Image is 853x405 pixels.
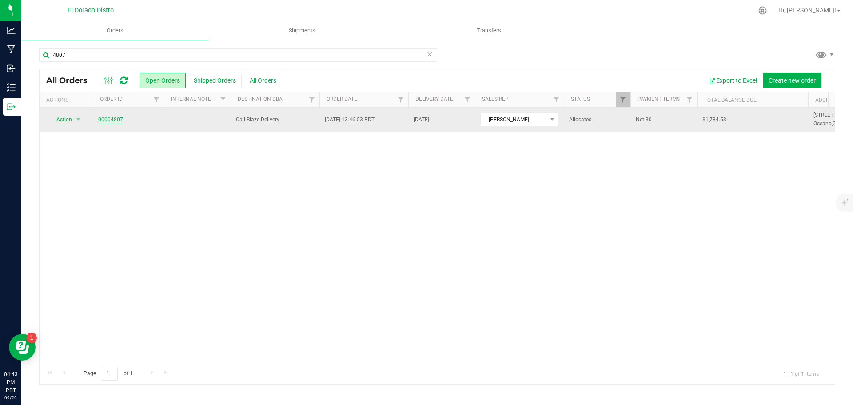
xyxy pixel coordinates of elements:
[73,113,84,126] span: select
[7,83,16,92] inline-svg: Inventory
[7,45,16,54] inline-svg: Manufacturing
[763,73,821,88] button: Create new order
[460,92,475,107] a: Filter
[465,27,513,35] span: Transfers
[95,27,136,35] span: Orders
[100,96,123,102] a: Order ID
[46,76,96,85] span: All Orders
[208,21,395,40] a: Shipments
[7,102,16,111] inline-svg: Outbound
[76,367,140,381] span: Page of 1
[149,92,164,107] a: Filter
[703,73,763,88] button: Export to Excel
[46,97,89,103] div: Actions
[636,116,692,124] span: Net 30
[21,21,208,40] a: Orders
[102,367,118,381] input: 1
[171,96,211,102] a: Internal Note
[327,96,357,102] a: Order Date
[305,92,319,107] a: Filter
[833,120,840,127] span: CA
[638,96,680,102] a: Payment Terms
[757,6,768,15] div: Manage settings
[4,394,17,401] p: 09/26
[238,96,283,102] a: Destination DBA
[325,116,375,124] span: [DATE] 13:46:53 PDT
[682,92,697,107] a: Filter
[697,92,808,108] th: Total Balance Due
[39,48,437,62] input: Search Order ID, Destination, Customer PO...
[426,48,433,60] span: Clear
[394,92,408,107] a: Filter
[769,77,816,84] span: Create new order
[616,92,630,107] a: Filter
[813,120,833,127] span: Oceano,
[68,7,114,14] span: El Dorado Distro
[7,26,16,35] inline-svg: Analytics
[9,334,36,361] iframe: Resource center
[778,7,836,14] span: Hi, [PERSON_NAME]!
[571,96,590,102] a: Status
[244,73,282,88] button: All Orders
[48,113,72,126] span: Action
[549,92,564,107] a: Filter
[236,116,314,124] span: Cali Blaze Delivery
[188,73,242,88] button: Shipped Orders
[482,96,509,102] a: Sales Rep
[4,370,17,394] p: 04:43 PM PDT
[395,21,582,40] a: Transfers
[776,367,826,380] span: 1 - 1 of 1 items
[98,116,123,124] a: 00004807
[702,116,726,124] span: $1,784.53
[414,116,429,124] span: [DATE]
[415,96,453,102] a: Delivery Date
[216,92,231,107] a: Filter
[481,113,547,126] span: [PERSON_NAME]
[7,64,16,73] inline-svg: Inbound
[277,27,327,35] span: Shipments
[26,333,37,343] iframe: Resource center unread badge
[569,116,625,124] span: Allocated
[140,73,186,88] button: Open Orders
